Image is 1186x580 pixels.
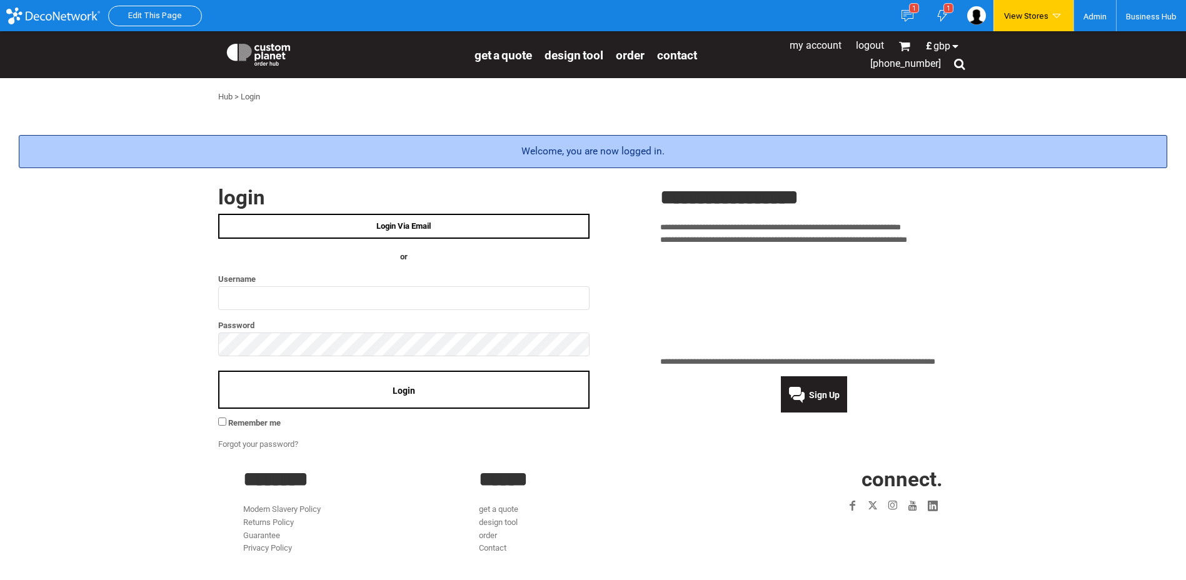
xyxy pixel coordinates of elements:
a: Hub [218,92,233,101]
span: £ [926,41,933,51]
a: Guarantee [243,531,280,540]
label: Username [218,272,590,286]
a: design tool [479,517,518,527]
div: 1 [943,3,953,13]
a: Returns Policy [243,517,294,527]
h2: Login [218,187,590,207]
a: Modern Slavery Policy [243,504,321,514]
a: design tool [545,47,603,62]
a: order [616,47,645,62]
a: Privacy Policy [243,543,292,552]
span: Login [393,386,415,396]
input: Remember me [218,417,226,426]
label: Password [218,318,590,332]
span: design tool [545,48,603,62]
a: get a quote [475,47,532,62]
h2: CONNECT. [715,469,943,489]
span: GBP [933,41,950,51]
a: My Account [790,39,842,51]
iframe: Customer reviews powered by Trustpilot [660,254,968,348]
a: order [479,531,497,540]
a: Logout [856,39,884,51]
a: Contact [657,47,697,62]
iframe: Customer reviews powered by Trustpilot [770,523,943,538]
div: Login [241,91,260,104]
img: Custom Planet [224,41,293,66]
span: Sign Up [809,390,840,400]
h4: OR [218,251,590,264]
span: Login Via Email [376,221,431,231]
span: order [616,48,645,62]
a: Custom Planet [218,34,468,72]
a: Forgot your password? [218,439,298,449]
span: Remember me [228,418,281,427]
div: > [234,91,239,104]
span: Contact [657,48,697,62]
a: get a quote [479,504,518,514]
a: Edit This Page [128,11,182,20]
a: Login Via Email [218,214,590,239]
div: 1 [909,3,919,13]
span: get a quote [475,48,532,62]
a: Contact [479,543,506,552]
span: [PHONE_NUMBER] [870,57,941,69]
div: Welcome, you are now logged in. [19,135,1167,168]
